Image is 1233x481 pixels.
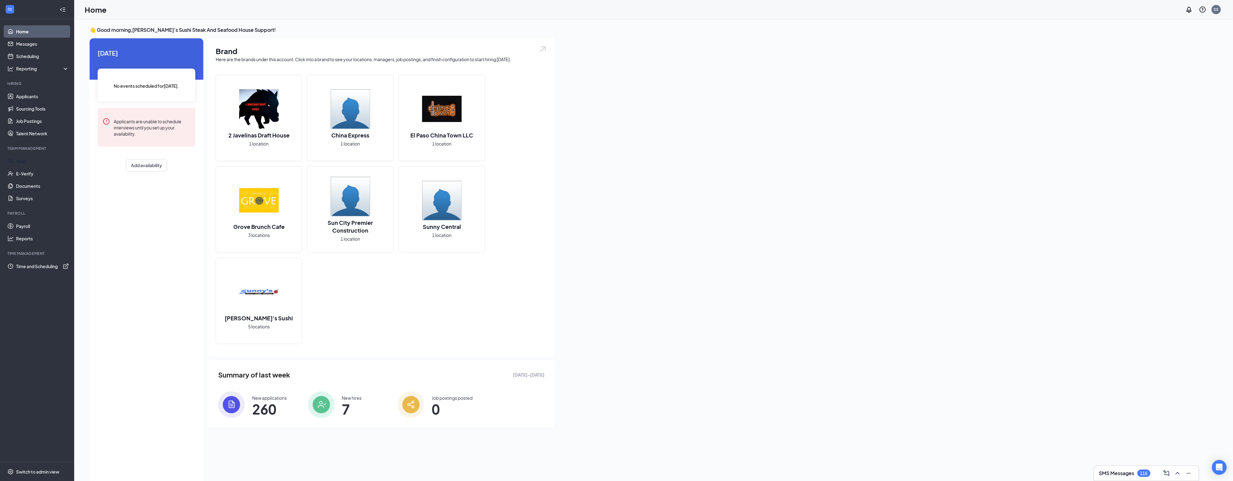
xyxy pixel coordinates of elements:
[16,25,69,38] a: Home
[90,27,554,33] h3: 👋 Good morning, [PERSON_NAME]'s Sushi Steak And Seafood House Support !
[307,219,393,234] h2: Sun City Premier Construction
[432,232,452,238] span: 1 location
[16,260,69,272] a: Time and SchedulingExternalLink
[325,131,376,139] h2: China Express
[239,89,279,129] img: 2 Javelinas Draft House
[331,89,370,129] img: China Express
[341,140,360,147] span: 1 location
[114,118,190,137] div: Applicants are unable to schedule interviews until you set up your availability.
[1174,470,1181,477] svg: ChevronUp
[1099,470,1134,477] h3: SMS Messages
[16,232,69,245] a: Reports
[216,46,547,56] h1: Brand
[1214,7,1219,12] div: SS
[1163,470,1170,477] svg: ComposeMessage
[1199,6,1206,13] svg: QuestionInfo
[16,180,69,192] a: Documents
[126,159,167,171] button: Add availability
[16,115,69,127] a: Job Postings
[398,391,424,418] img: icon
[16,220,69,232] a: Payroll
[7,251,68,256] div: TIME MANAGEMENT
[331,177,370,216] img: Sun City Premier Construction
[248,323,270,330] span: 5 locations
[249,140,269,147] span: 1 location
[85,4,107,15] h1: Home
[16,38,69,50] a: Messages
[227,223,291,230] h2: Grove Brunch Cafe
[16,127,69,140] a: Talent Network
[417,223,467,230] h2: Sunny Central
[216,56,547,62] div: Here are the brands under this account. Click into a brand to see your locations, managers, job p...
[16,469,59,475] div: Switch to admin view
[341,235,360,242] span: 1 location
[7,146,68,151] div: Team Management
[7,211,68,216] div: Payroll
[16,167,69,180] a: E-Verify
[513,371,544,378] span: [DATE] - [DATE]
[218,369,290,380] span: Summary of last week
[432,395,472,401] div: Job postings posted
[7,81,68,86] div: Hiring
[252,403,287,415] span: 260
[219,314,299,322] h2: [PERSON_NAME]'s Sushi
[16,103,69,115] a: Sourcing Tools
[539,46,547,53] img: open.6027fd2a22e1237b5b06.svg
[405,131,480,139] h2: El Paso China Town LLC
[248,232,270,238] span: 3 locations
[308,391,335,418] img: icon
[422,89,462,129] img: El Paso China Town LLC
[1184,468,1194,478] button: Minimize
[342,395,362,401] div: New hires
[239,181,279,220] img: Grove Brunch Cafe
[1173,468,1183,478] button: ChevronUp
[432,403,472,415] span: 0
[16,50,69,62] a: Scheduling
[422,181,462,220] img: Sunny Central
[239,272,279,312] img: Sunny's Sushi
[222,131,296,139] h2: 2 Javelinas Draft House
[342,403,362,415] span: 7
[103,118,110,125] svg: Error
[7,65,14,72] svg: Analysis
[16,155,69,167] a: Team
[98,48,195,58] span: [DATE]
[1162,468,1172,478] button: ComposeMessage
[60,6,66,13] svg: Collapse
[1140,471,1148,476] div: 115
[16,65,69,72] div: Reporting
[16,192,69,205] a: Surveys
[114,82,179,89] span: No events scheduled for [DATE] .
[252,395,287,401] div: New applications
[432,140,452,147] span: 1 location
[7,469,14,475] svg: Settings
[7,6,13,12] svg: WorkstreamLogo
[16,90,69,103] a: Applicants
[1185,470,1193,477] svg: Minimize
[218,391,245,418] img: icon
[1185,6,1193,13] svg: Notifications
[1212,460,1227,475] div: Open Intercom Messenger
